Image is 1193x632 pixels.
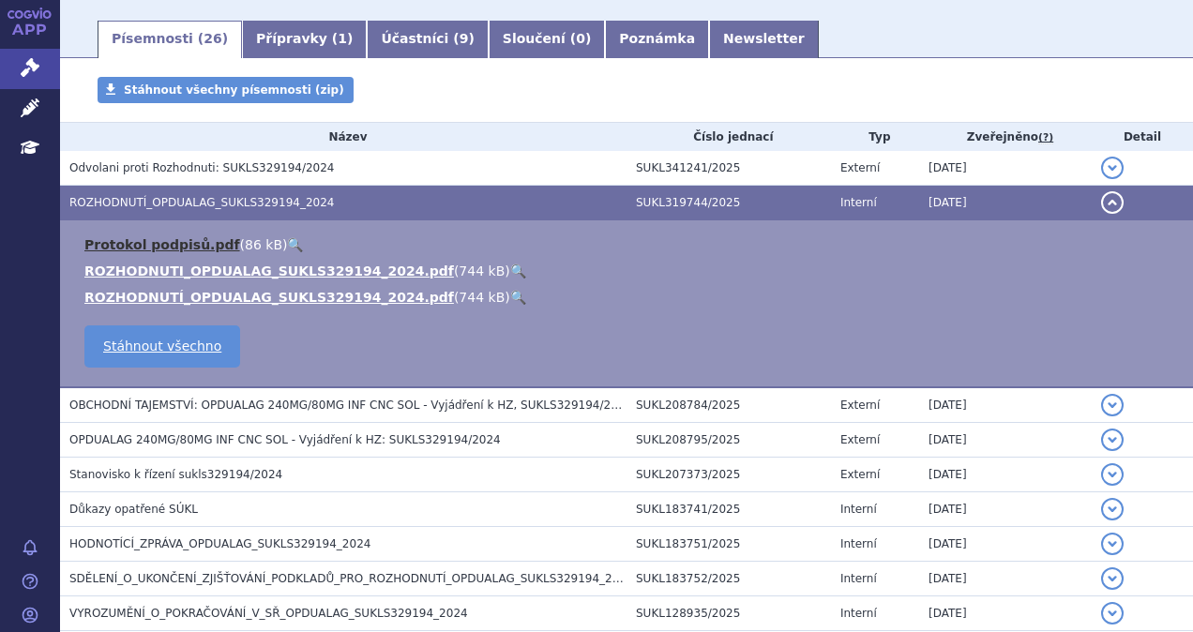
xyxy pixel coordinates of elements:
[919,458,1092,492] td: [DATE]
[69,161,335,174] span: Odvolani proti Rozhodnuti: SUKLS329194/2024
[1101,567,1124,590] button: detail
[204,31,221,46] span: 26
[124,83,344,97] span: Stáhnout všechny písemnosti (zip)
[576,31,585,46] span: 0
[1101,157,1124,179] button: detail
[840,196,877,209] span: Interní
[510,290,526,305] a: 🔍
[60,123,627,151] th: Název
[1092,123,1193,151] th: Detail
[709,21,819,58] a: Newsletter
[1101,191,1124,214] button: detail
[840,468,880,481] span: Externí
[69,607,468,620] span: VYROZUMĚNÍ_O_POKRAČOVÁNÍ_V_SŘ_OPDUALAG_SUKLS329194_2024
[919,562,1092,596] td: [DATE]
[1101,463,1124,486] button: detail
[840,433,880,446] span: Externí
[1101,394,1124,416] button: detail
[840,572,877,585] span: Interní
[84,262,1174,280] li: ( )
[627,123,831,151] th: Číslo jednací
[69,468,282,481] span: Stanovisko k řízení sukls329194/2024
[367,21,488,58] a: Účastníci (9)
[919,387,1092,423] td: [DATE]
[605,21,709,58] a: Poznámka
[919,151,1092,186] td: [DATE]
[840,503,877,516] span: Interní
[69,399,632,412] span: OBCHODNÍ TAJEMSTVÍ: OPDUALAG 240MG/80MG INF CNC SOL - Vyjádření k HZ, SUKLS329194/2024
[840,537,877,550] span: Interní
[69,196,334,209] span: ROZHODNUTÍ_OPDUALAG_SUKLS329194_2024
[627,492,831,527] td: SUKL183741/2025
[84,237,240,252] a: Protokol podpisů.pdf
[919,527,1092,562] td: [DATE]
[84,235,1174,254] li: ( )
[627,423,831,458] td: SUKL208795/2025
[627,596,831,631] td: SUKL128935/2025
[627,186,831,220] td: SUKL319744/2025
[459,263,505,278] span: 744 kB
[919,492,1092,527] td: [DATE]
[338,31,347,46] span: 1
[919,123,1092,151] th: Zveřejněno
[627,527,831,562] td: SUKL183751/2025
[69,537,370,550] span: HODNOTÍCÍ_ZPRÁVA_OPDUALAG_SUKLS329194_2024
[840,161,880,174] span: Externí
[627,562,831,596] td: SUKL183752/2025
[84,290,454,305] a: ROZHODNUTÍ_OPDUALAG_SUKLS329194_2024.pdf
[627,387,831,423] td: SUKL208784/2025
[98,77,354,103] a: Stáhnout všechny písemnosti (zip)
[919,423,1092,458] td: [DATE]
[919,186,1092,220] td: [DATE]
[460,31,469,46] span: 9
[459,290,505,305] span: 744 kB
[627,151,831,186] td: SUKL341241/2025
[245,237,282,252] span: 86 kB
[510,263,526,278] a: 🔍
[84,325,240,368] a: Stáhnout všechno
[831,123,919,151] th: Typ
[84,288,1174,307] li: ( )
[287,237,303,252] a: 🔍
[840,607,877,620] span: Interní
[1101,429,1124,451] button: detail
[489,21,605,58] a: Sloučení (0)
[1038,131,1053,144] abbr: (?)
[1101,533,1124,555] button: detail
[84,263,454,278] a: ROZHODNUTI_OPDUALAG_SUKLS329194_2024.pdf
[69,572,634,585] span: SDĚLENÍ_O_UKONČENÍ_ZJIŠŤOVÁNÍ_PODKLADŮ_PRO_ROZHODNUTÍ_OPDUALAG_SUKLS329194_2024
[69,503,198,516] span: Důkazy opatřené SÚKL
[242,21,367,58] a: Přípravky (1)
[627,458,831,492] td: SUKL207373/2025
[919,596,1092,631] td: [DATE]
[1101,498,1124,520] button: detail
[98,21,242,58] a: Písemnosti (26)
[840,399,880,412] span: Externí
[1101,602,1124,624] button: detail
[69,433,501,446] span: OPDUALAG 240MG/80MG INF CNC SOL - Vyjádření k HZ: SUKLS329194/2024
